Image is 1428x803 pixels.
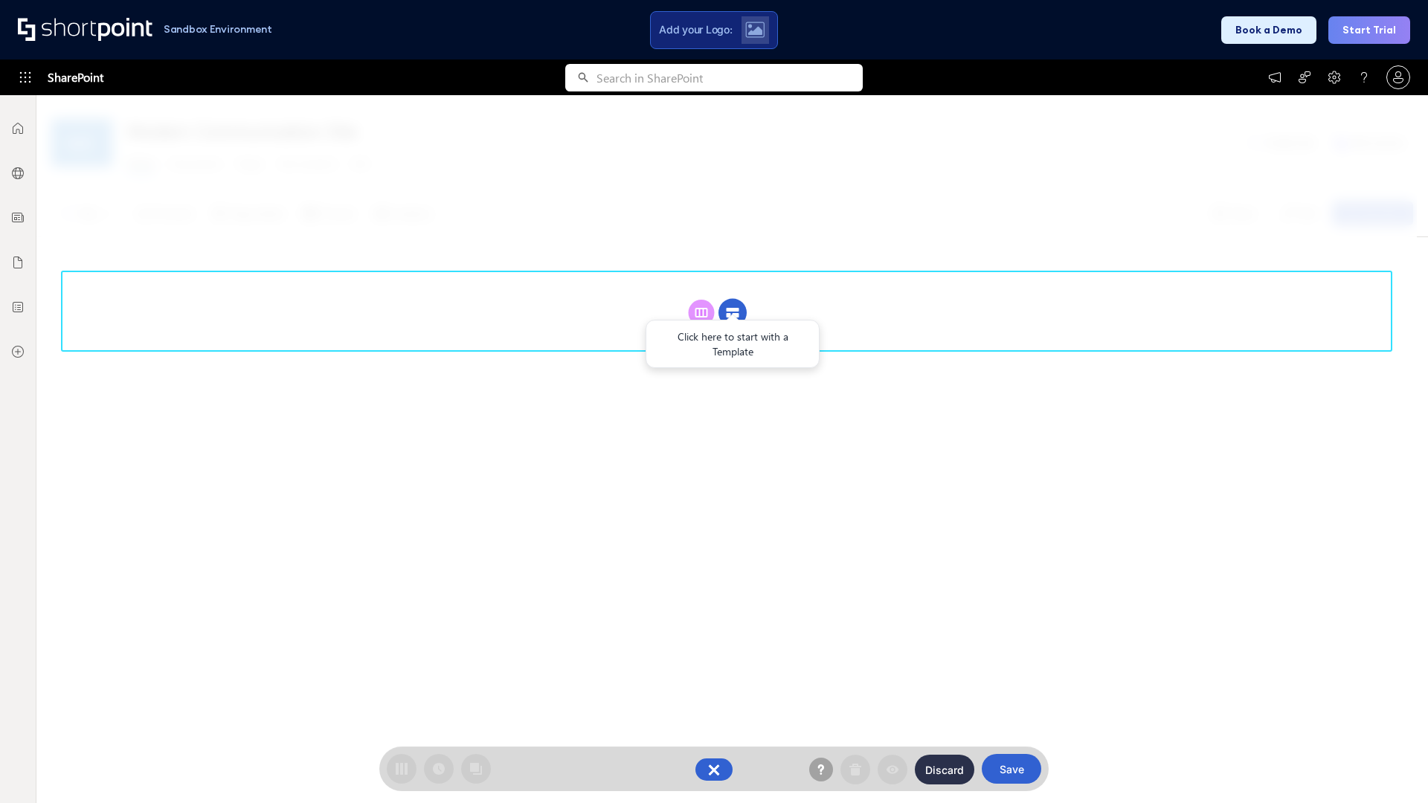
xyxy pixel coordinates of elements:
[745,22,765,38] img: Upload logo
[1221,16,1316,44] button: Book a Demo
[596,64,863,91] input: Search in SharePoint
[48,59,103,95] span: SharePoint
[982,754,1041,784] button: Save
[659,23,732,36] span: Add your Logo:
[1328,16,1410,44] button: Start Trial
[1354,732,1428,803] iframe: Chat Widget
[164,25,272,33] h1: Sandbox Environment
[915,755,974,784] button: Discard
